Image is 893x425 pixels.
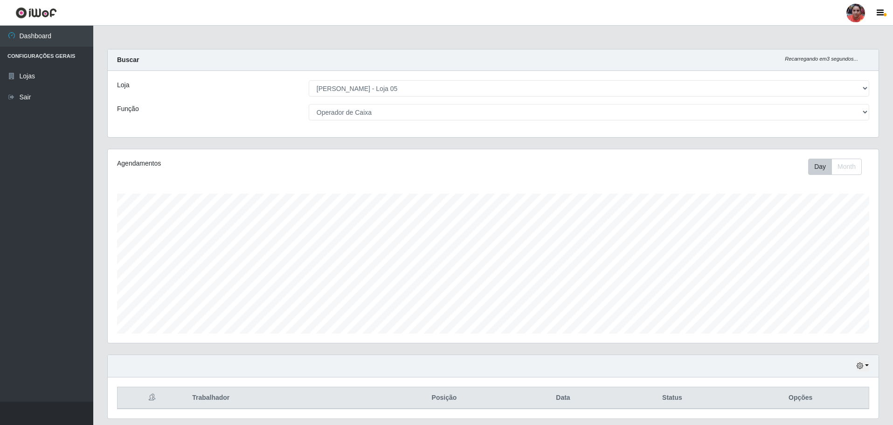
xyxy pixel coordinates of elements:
div: Toolbar with button groups [808,159,869,175]
th: Posição [374,387,514,409]
button: Month [831,159,862,175]
div: Agendamentos [117,159,422,168]
label: Loja [117,80,129,90]
label: Função [117,104,139,114]
th: Trabalhador [187,387,374,409]
th: Opções [732,387,869,409]
button: Day [808,159,832,175]
strong: Buscar [117,56,139,63]
th: Data [514,387,612,409]
i: Recarregando em 3 segundos... [785,56,858,62]
th: Status [612,387,732,409]
img: CoreUI Logo [15,7,57,19]
div: First group [808,159,862,175]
